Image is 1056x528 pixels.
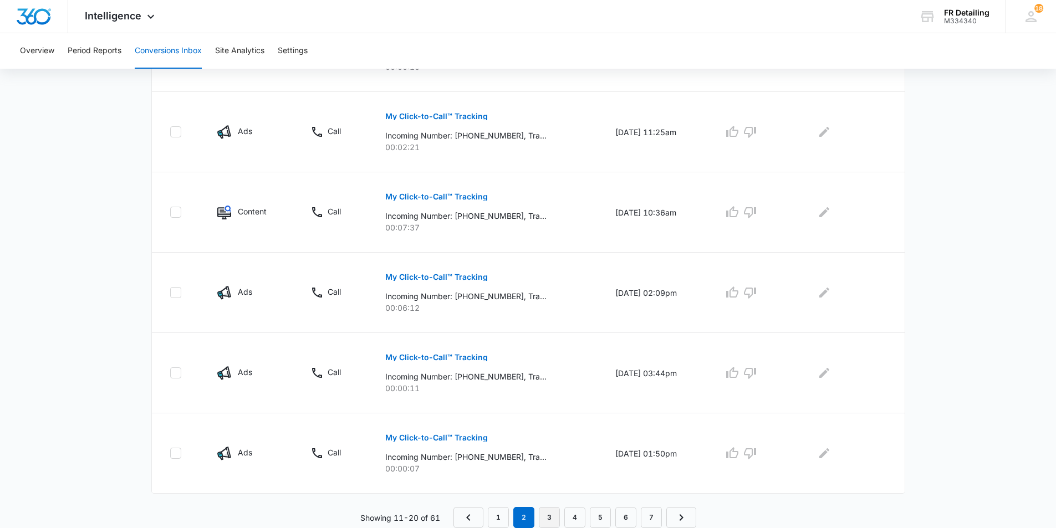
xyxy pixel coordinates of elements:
button: Edit Comments [815,284,833,301]
button: Edit Comments [815,364,833,382]
nav: Pagination [453,507,696,528]
p: Showing 11-20 of 61 [360,512,440,524]
p: Content [238,206,267,217]
p: Ads [238,125,252,137]
p: Call [328,206,341,217]
div: account name [944,8,989,17]
div: notifications count [1034,4,1043,13]
p: Incoming Number: [PHONE_NUMBER], Tracking Number: [PHONE_NUMBER], Ring To: [PHONE_NUMBER], Caller... [385,210,547,222]
button: Conversions Inbox [135,33,202,69]
button: My Click-to-Call™ Tracking [385,183,488,210]
p: My Click-to-Call™ Tracking [385,193,488,201]
p: My Click-to-Call™ Tracking [385,112,488,120]
button: My Click-to-Call™ Tracking [385,344,488,371]
p: Ads [238,447,252,458]
p: Ads [238,366,252,378]
p: 00:02:21 [385,141,589,153]
p: My Click-to-Call™ Tracking [385,434,488,442]
p: Incoming Number: [PHONE_NUMBER], Tracking Number: [PHONE_NUMBER], Ring To: [PHONE_NUMBER], Caller... [385,130,547,141]
p: Incoming Number: [PHONE_NUMBER], Tracking Number: [PHONE_NUMBER], Ring To: [PHONE_NUMBER], Caller... [385,290,547,302]
a: Page 5 [590,507,611,528]
p: My Click-to-Call™ Tracking [385,273,488,281]
a: Page 3 [539,507,560,528]
td: [DATE] 10:36am [602,172,710,253]
p: Call [328,447,341,458]
td: [DATE] 02:09pm [602,253,710,333]
a: Previous Page [453,507,483,528]
p: My Click-to-Call™ Tracking [385,353,488,361]
p: Call [328,125,341,137]
p: Ads [238,286,252,298]
td: [DATE] 01:50pm [602,413,710,494]
button: My Click-to-Call™ Tracking [385,264,488,290]
p: Incoming Number: [PHONE_NUMBER], Tracking Number: [PHONE_NUMBER], Ring To: [PHONE_NUMBER], Caller... [385,371,547,382]
td: [DATE] 03:44pm [602,333,710,413]
a: Page 4 [564,507,585,528]
button: Edit Comments [815,444,833,462]
button: Period Reports [68,33,121,69]
a: Next Page [666,507,696,528]
p: 00:00:11 [385,382,589,394]
a: Page 7 [641,507,662,528]
button: Settings [278,33,308,69]
button: Overview [20,33,54,69]
em: 2 [513,507,534,528]
p: Call [328,286,341,298]
button: Site Analytics [215,33,264,69]
button: Edit Comments [815,123,833,141]
button: Edit Comments [815,203,833,221]
span: 18 [1034,4,1043,13]
a: Page 1 [488,507,509,528]
button: My Click-to-Call™ Tracking [385,103,488,130]
p: 00:07:37 [385,222,589,233]
div: account id [944,17,989,25]
td: [DATE] 11:25am [602,92,710,172]
p: Incoming Number: [PHONE_NUMBER], Tracking Number: [PHONE_NUMBER], Ring To: [PHONE_NUMBER], Caller... [385,451,547,463]
p: Call [328,366,341,378]
a: Page 6 [615,507,636,528]
button: My Click-to-Call™ Tracking [385,424,488,451]
span: Intelligence [85,10,141,22]
p: 00:06:12 [385,302,589,314]
p: 00:00:07 [385,463,589,474]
